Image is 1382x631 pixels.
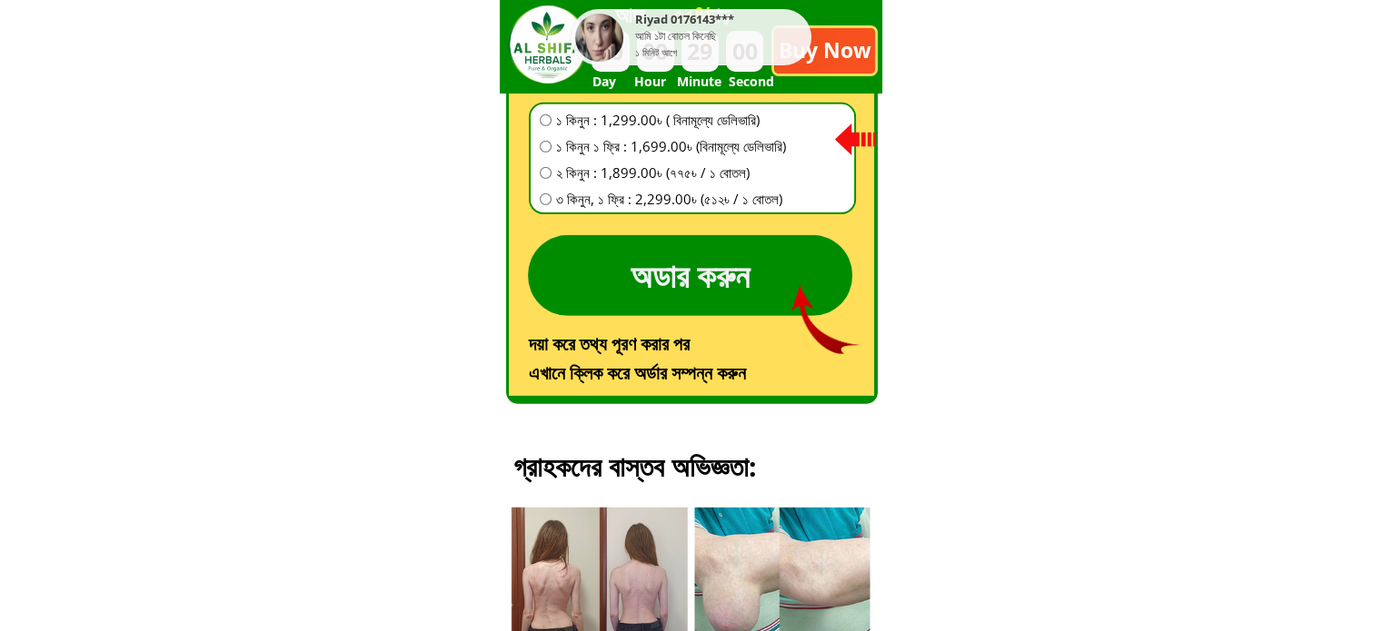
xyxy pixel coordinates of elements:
p: Buy Now [774,28,875,74]
p: অডার করুন [528,235,852,316]
div: Riyad 0176143*** [635,14,807,29]
span: ৩ কিনুন, ১ ফ্রি : 2,299.00৳ (৫১২৳ / ১ বোতল) [556,188,786,210]
span: ১ কিনুন ১ ফ্রি : 1,699.00৳ (বিনামূল্যে ডেলিভারি) [556,135,786,157]
span: ২ কিনুন : 1,899.00৳ (৭৭৫৳ / ১ বোতল) [556,162,786,183]
div: ১ মিনিট আগে [635,44,677,61]
h3: Day Hour Minute Second [592,72,842,92]
h3: গ্রাহকদের বাস্তব অভিজ্ঞতা: [513,445,902,532]
span: ১ কিনুন : 1,299.00৳ ( বিনামূল্যে ডেলিভারি) [556,109,786,131]
div: আমি ১টা বোতল কিনেছি [635,29,807,44]
h3: দয়া করে তথ্য পূরণ করার পর এখানে ক্লিক করে অর্ডার সম্পন্ন করুন [529,330,854,388]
